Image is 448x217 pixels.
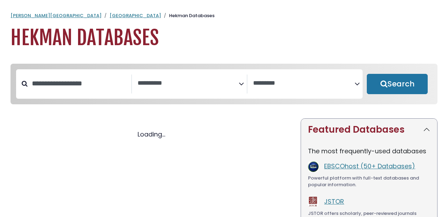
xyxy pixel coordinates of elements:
h1: Hekman Databases [10,26,437,50]
nav: Search filters [10,64,437,104]
li: Hekman Databases [161,12,215,19]
div: Loading... [10,129,292,139]
a: JSTOR [324,197,344,206]
nav: breadcrumb [10,12,437,19]
a: [GEOGRAPHIC_DATA] [110,12,161,19]
a: EBSCOhost (50+ Databases) [324,162,415,170]
input: Search database by title or keyword [28,78,131,89]
button: Featured Databases [301,119,437,141]
textarea: Search [253,80,355,87]
button: Submit for Search Results [367,74,428,94]
p: The most frequently-used databases [308,146,430,156]
a: [PERSON_NAME][GEOGRAPHIC_DATA] [10,12,101,19]
div: Powerful platform with full-text databases and popular information. [308,175,430,188]
textarea: Search [138,80,239,87]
